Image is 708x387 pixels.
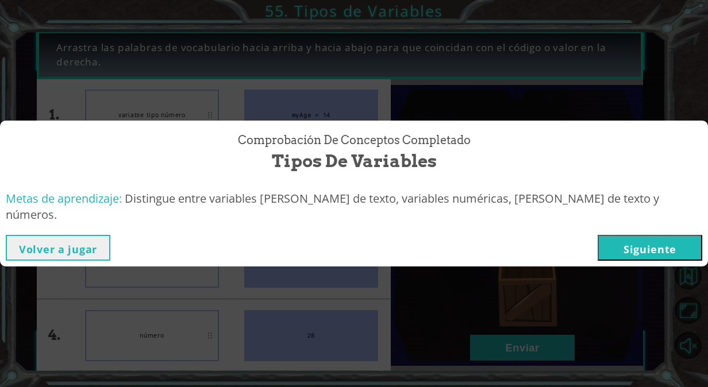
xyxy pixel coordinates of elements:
[6,191,659,223] span: Distingue entre variables [PERSON_NAME] de texto, variables numéricas, [PERSON_NAME] de texto y n...
[272,149,437,173] span: Tipos de Variables
[238,132,471,149] span: Comprobación de conceptos Completado
[6,235,110,261] button: Volver a jugar
[6,191,122,206] span: Metas de aprendizaje:
[598,235,702,261] button: Siguiente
